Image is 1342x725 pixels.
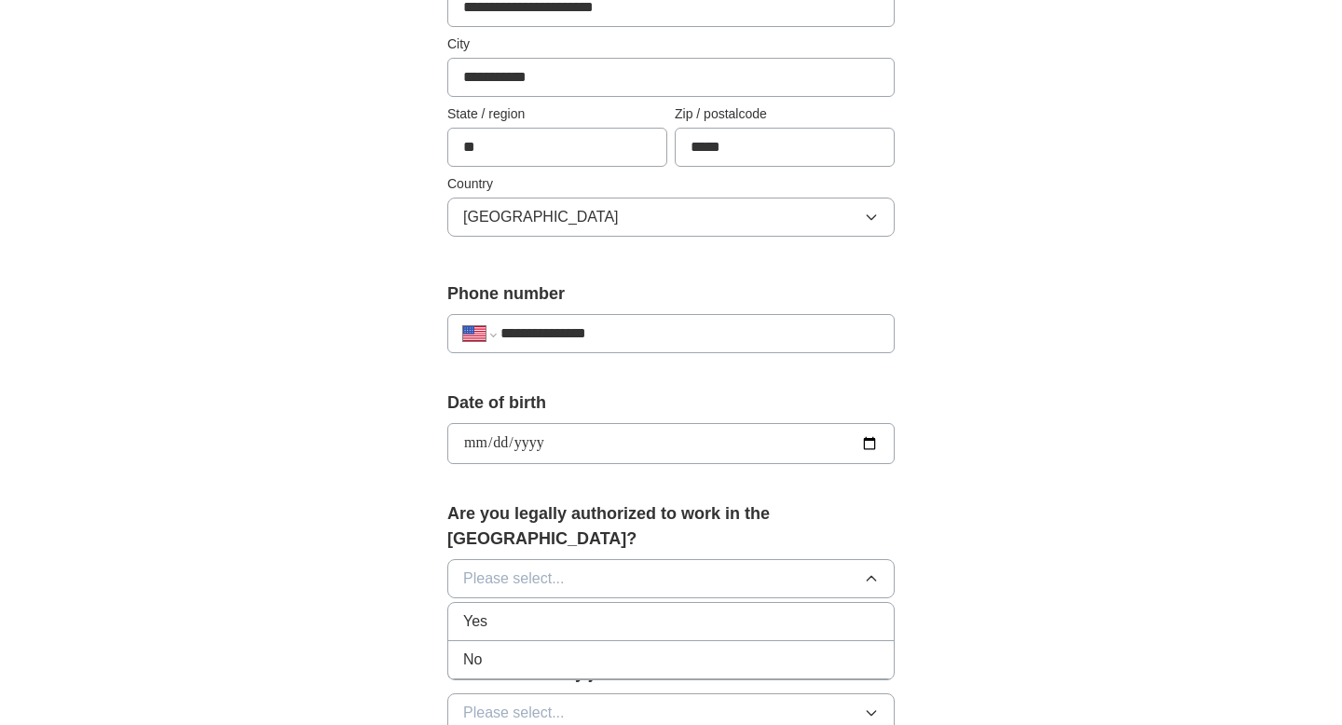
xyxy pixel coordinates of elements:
label: Country [447,174,895,194]
label: State / region [447,104,667,124]
label: Are you legally authorized to work in the [GEOGRAPHIC_DATA]? [447,501,895,552]
label: Zip / postalcode [675,104,895,124]
span: Please select... [463,702,565,724]
label: Phone number [447,281,895,307]
span: No [463,649,482,671]
button: [GEOGRAPHIC_DATA] [447,198,895,237]
label: City [447,34,895,54]
span: Yes [463,610,487,633]
label: Date of birth [447,390,895,416]
span: Please select... [463,568,565,590]
button: Please select... [447,559,895,598]
span: [GEOGRAPHIC_DATA] [463,206,619,228]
